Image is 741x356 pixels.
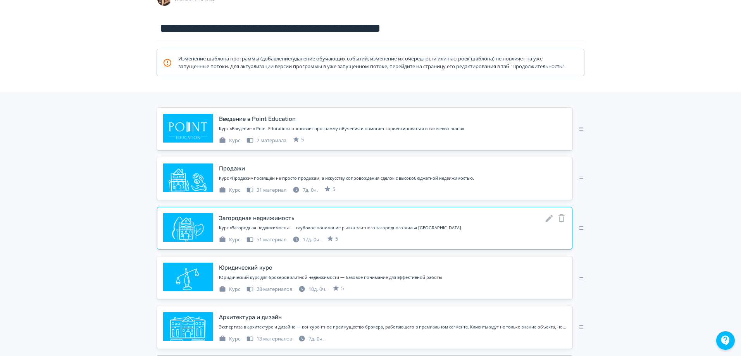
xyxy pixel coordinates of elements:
div: Курс «Продажи» посвящён не просто продажам, а искусству сопровождения сделок с высокобюджетной не... [219,175,566,182]
div: 13 материалов [246,335,292,343]
div: Архитектура и дизайн [219,313,282,322]
span: 17д. [303,236,312,243]
div: Экспертиза в архитектуре и дизайне — конкурентное преимущество брокера, работающего в премиальном... [219,324,566,330]
div: 2 материала [246,137,286,144]
div: Курс [219,335,240,343]
div: 31 материал [246,186,286,194]
div: Курс [219,137,240,144]
div: Юридический курс для брокеров элитной недвижимости — базовое понимание для эффективной работы [219,274,566,281]
span: 5 [335,235,338,243]
div: Продажи [219,164,245,173]
span: 0ч. [319,285,326,292]
div: Изменение шаблона программы (добавление/удаление обучающих событий, изменение их очередности или ... [163,55,566,70]
span: 5 [341,285,344,292]
div: 51 материал [246,236,286,244]
span: 0ч. [317,335,324,342]
span: 0ч. [311,186,318,193]
div: Курс [219,236,240,244]
div: Курс [219,186,240,194]
span: 7д. [303,186,309,193]
div: Курс «Введение в Point Education» открывает программу обучения и помогает сориентироваться в ключ... [219,126,566,132]
div: 28 материалов [246,285,292,293]
span: 7д. [308,335,315,342]
span: 10д. [308,285,318,292]
div: Курс [219,285,240,293]
span: 5 [301,136,304,144]
div: Введение в Point Education [219,115,296,124]
span: 0ч. [314,236,321,243]
div: Загородная недвижимость [219,214,295,223]
div: Юридический курс [219,263,272,272]
span: 5 [333,186,335,193]
div: Курс «Загородная недвижимость» — глубокое понимание рынка элитного загородного жилья Подмосковья. [219,225,566,231]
